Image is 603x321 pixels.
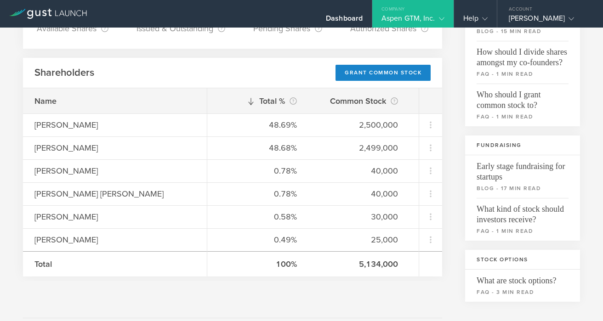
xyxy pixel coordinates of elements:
a: What are stock options?faq - 3 min read [465,270,580,302]
a: Early stage fundraising for startupsblog - 17 min read [465,155,580,198]
div: 30,000 [320,211,398,223]
div: 0.78% [219,188,297,200]
span: Early stage fundraising for startups [477,155,569,182]
div: Dashboard [326,14,363,28]
div: Authorized Shares [350,22,428,35]
div: 100% [219,258,297,270]
div: 2,500,000 [320,119,398,131]
div: 40,000 [320,165,398,177]
a: How should I divide shares amongst my co-founders?faq - 1 min read [465,41,580,84]
div: [PERSON_NAME] [34,119,195,131]
div: 40,000 [320,188,398,200]
a: Who should I grant common stock to?faq - 1 min read [465,84,580,126]
div: 48.69% [219,119,297,131]
span: How should I divide shares amongst my co-founders? [477,41,569,68]
small: faq - 1 min read [477,70,569,78]
div: [PERSON_NAME] [34,142,195,154]
h2: Shareholders [34,66,94,79]
div: [PERSON_NAME] [34,234,195,246]
div: 0.49% [219,234,297,246]
div: 0.78% [219,165,297,177]
small: blog - 15 min read [477,27,569,35]
div: 48.68% [219,142,297,154]
span: Who should I grant common stock to? [477,84,569,111]
span: What are stock options? [477,270,569,286]
div: Total [34,258,195,270]
small: blog - 17 min read [477,184,569,192]
div: Issued & Outstanding [137,22,225,35]
div: Common Stock [320,95,398,107]
small: faq - 3 min read [477,288,569,296]
div: Pending Shares [253,22,322,35]
iframe: Chat Widget [557,277,603,321]
div: [PERSON_NAME] [34,211,195,223]
a: What kind of stock should investors receive?faq - 1 min read [465,198,580,241]
div: [PERSON_NAME] [509,14,587,28]
div: Aspen GTM, Inc. [381,14,444,28]
div: 5,134,000 [320,258,398,270]
h3: Fundraising [465,135,580,155]
div: Help [463,14,488,28]
small: faq - 1 min read [477,113,569,121]
div: [PERSON_NAME] [34,165,195,177]
div: [PERSON_NAME] [PERSON_NAME] [34,188,195,200]
div: Name [34,95,195,107]
span: What kind of stock should investors receive? [477,198,569,225]
div: Grant Common Stock [336,65,431,81]
h3: Stock Options [465,250,580,270]
div: 25,000 [320,234,398,246]
div: Available Shares [37,22,108,35]
div: Total % [219,95,297,107]
div: 2,499,000 [320,142,398,154]
div: 0.58% [219,211,297,223]
small: faq - 1 min read [477,227,569,235]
